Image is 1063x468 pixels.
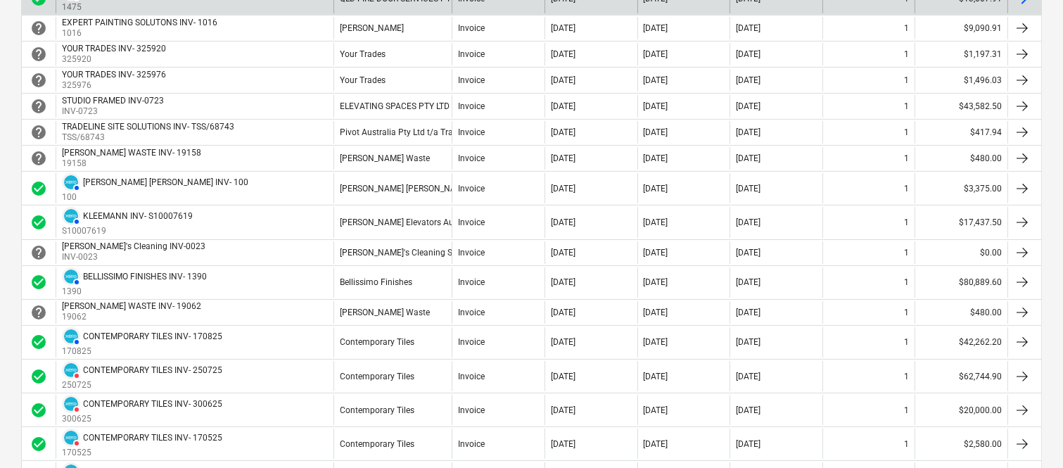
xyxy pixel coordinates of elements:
div: CONTEMPORARY TILES INV- 170825 [83,331,222,341]
div: [DATE] [736,101,760,111]
div: YOUR TRADES INV- 325920 [62,44,166,53]
span: check_circle [30,334,47,350]
div: [PERSON_NAME] WASTE INV- 19062 [62,301,201,311]
div: 1 [904,277,909,287]
div: 1 [904,101,909,111]
div: Invoice [458,101,485,111]
div: [DATE] [644,75,668,85]
div: [DATE] [551,101,575,111]
div: [DATE] [736,308,760,317]
img: xero.svg [64,431,78,445]
div: $1,496.03 [915,69,1007,91]
div: 1 [904,439,909,449]
div: BELLISSIMO FINISHES INV- 1390 [83,272,207,282]
div: Invoice [458,308,485,317]
div: Invoice is waiting for an approval [30,150,47,167]
div: [DATE] [644,49,668,59]
div: Invoice [458,23,485,33]
p: INV-0023 [62,251,208,263]
div: Invoice [458,277,485,287]
p: 250725 [62,379,222,391]
div: $0.00 [915,241,1007,264]
p: 170825 [62,346,222,358]
img: xero.svg [64,175,78,189]
div: $17,437.50 [915,207,1007,237]
div: $2,580.00 [915,429,1007,459]
div: $62,744.90 [915,361,1007,391]
div: [DATE] [736,217,760,227]
div: [DATE] [736,75,760,85]
div: [DATE] [644,439,668,449]
div: CONTEMPORARY TILES INV- 250725 [83,365,222,375]
div: Invoice has been synced with Xero and its status is currently AUTHORISED [62,173,80,191]
div: Invoice has been synced with Xero and its status is currently DELETED [62,361,80,379]
div: Invoice [458,372,485,381]
div: 1 [904,405,909,415]
div: 1 [904,372,909,381]
div: $20,000.00 [915,395,1007,425]
div: [PERSON_NAME] Waste [340,153,430,163]
span: help [30,46,47,63]
div: Invoice is waiting for an approval [30,72,47,89]
div: CONTEMPORARY TILES INV- 300625 [83,399,222,409]
span: help [30,20,47,37]
div: Invoice is waiting for an approval [30,244,47,261]
div: $80,889.60 [915,267,1007,298]
span: help [30,150,47,167]
div: $417.94 [915,121,1007,144]
div: [DATE] [644,217,668,227]
div: Invoice [458,217,485,227]
div: [DATE] [644,405,668,415]
div: Invoice is waiting for an approval [30,98,47,115]
div: Invoice has been synced with Xero and its status is currently DELETED [62,429,80,447]
div: [DATE] [644,153,668,163]
div: [DATE] [551,217,575,227]
div: [DATE] [551,372,575,381]
p: 1390 [62,286,207,298]
div: $43,582.50 [915,95,1007,118]
div: [DATE] [644,248,668,258]
div: 1 [904,49,909,59]
div: Invoice is waiting for an approval [30,46,47,63]
span: help [30,124,47,141]
span: check_circle [30,274,47,291]
div: Invoice has been synced with Xero and its status is currently AUTHORISED [62,327,80,346]
div: [DATE] [736,49,760,59]
div: CONTEMPORARY TILES INV- 170525 [83,433,222,443]
div: KLEEMANN INV- S10007619 [83,211,193,221]
div: $3,375.00 [915,173,1007,203]
img: xero.svg [64,397,78,411]
div: [DATE] [551,23,575,33]
div: [DATE] [551,337,575,347]
div: 1 [904,217,909,227]
div: Invoice [458,127,485,137]
span: check_circle [30,368,47,385]
div: [PERSON_NAME]'s Cleaning Service [340,248,474,258]
div: [DATE] [644,101,668,111]
div: Invoice [458,153,485,163]
div: [DATE] [551,405,575,415]
div: Pivot Australia Pty Ltd t/a Tradeline Site Solutions [340,127,530,137]
div: Bellissimo Finishes [340,277,412,287]
div: STUDIO FRAMED INV-0723 [62,96,164,106]
div: [DATE] [736,127,760,137]
div: $480.00 [915,147,1007,170]
div: [DATE] [551,308,575,317]
div: 1 [904,23,909,33]
div: [DATE] [736,248,760,258]
div: ELEVATING SPACES PTY LTD / STUDIO FRAMED [340,101,521,111]
div: [PERSON_NAME] [PERSON_NAME] INV- 100 [83,177,248,187]
div: Your Trades [340,49,386,59]
p: 1475 [62,1,222,13]
div: 1 [904,153,909,163]
div: [DATE] [551,49,575,59]
div: 1 [904,308,909,317]
span: check_circle [30,402,47,419]
div: [DATE] [551,153,575,163]
div: [DATE] [644,308,668,317]
div: Invoice is waiting for an approval [30,304,47,321]
div: Invoice was approved [30,368,47,385]
div: Invoice has been synced with Xero and its status is currently AUTHORISED [62,267,80,286]
div: Invoice was approved [30,334,47,350]
div: [PERSON_NAME] WASTE INV- 19158 [62,148,201,158]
